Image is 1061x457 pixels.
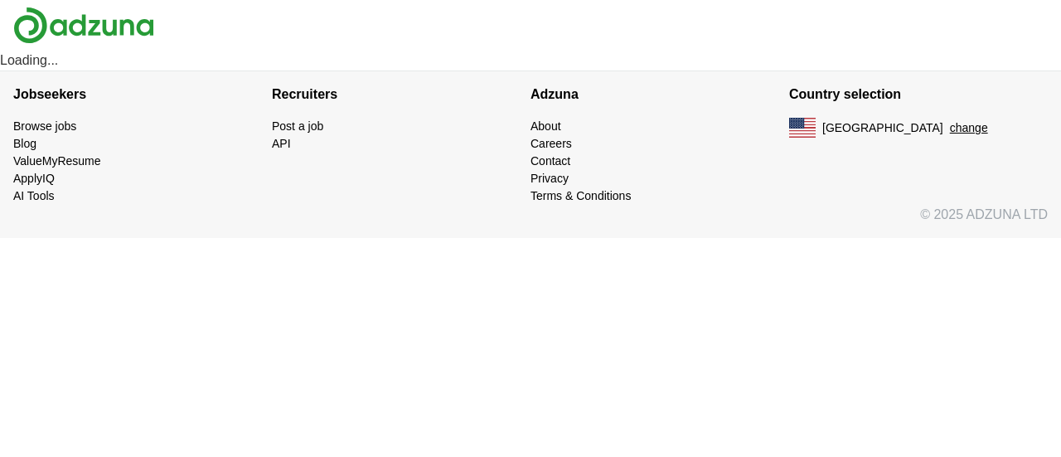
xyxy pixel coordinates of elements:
a: API [272,137,291,150]
span: [GEOGRAPHIC_DATA] [822,119,943,137]
a: Contact [530,154,570,168]
a: Blog [13,137,36,150]
a: Privacy [530,172,569,185]
a: Terms & Conditions [530,189,631,202]
img: US flag [789,118,816,138]
a: ApplyIQ [13,172,55,185]
a: Browse jobs [13,119,76,133]
a: About [530,119,561,133]
a: Post a job [272,119,323,133]
a: ValueMyResume [13,154,101,168]
button: change [950,119,988,137]
img: Adzuna logo [13,7,154,44]
h4: Country selection [789,71,1048,118]
a: Careers [530,137,572,150]
a: AI Tools [13,189,55,202]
